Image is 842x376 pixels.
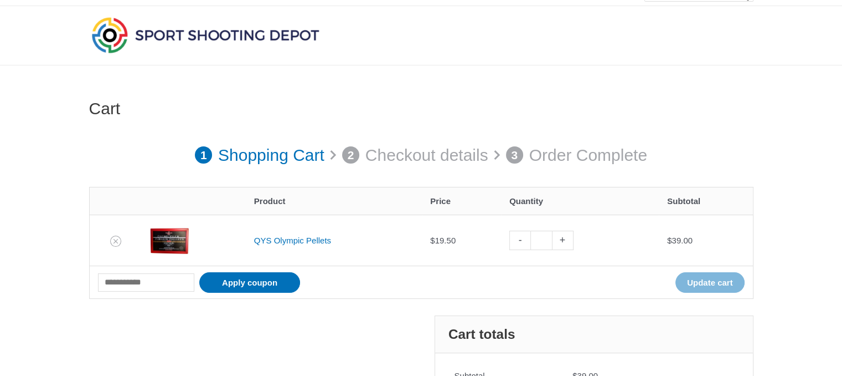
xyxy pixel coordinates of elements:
[667,236,693,245] bdi: 39.00
[675,272,745,293] button: Update cart
[89,14,322,55] img: Sport Shooting Depot
[667,236,671,245] span: $
[509,231,530,250] a: -
[365,140,488,171] p: Checkout details
[530,231,552,250] input: Product quantity
[199,272,300,293] button: Apply coupon
[430,236,435,245] span: $
[246,187,422,215] th: Product
[342,146,360,164] span: 2
[342,140,488,171] a: 2 Checkout details
[501,187,659,215] th: Quantity
[552,231,574,250] a: +
[195,140,324,171] a: 1 Shopping Cart
[218,140,324,171] p: Shopping Cart
[659,187,752,215] th: Subtotal
[195,146,213,164] span: 1
[435,316,753,353] h2: Cart totals
[89,99,753,119] h1: Cart
[254,236,331,245] a: QYS Olympic Pellets
[430,236,456,245] bdi: 19.50
[422,187,501,215] th: Price
[110,236,121,247] a: Remove QYS Olympic Pellets from cart
[150,221,189,260] img: QYS Olympic Pellets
